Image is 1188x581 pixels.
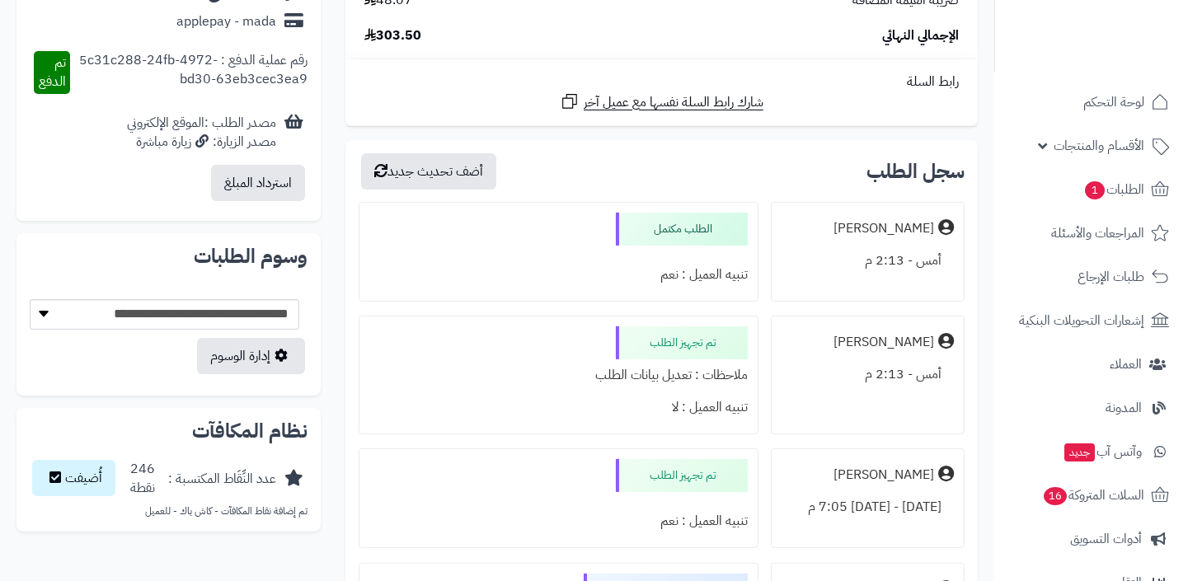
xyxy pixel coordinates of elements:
h2: وسوم الطلبات [30,246,308,266]
a: المدونة [1005,388,1178,428]
span: تم الدفع [39,53,66,91]
img: logo-2.png [1076,31,1172,66]
a: شارك رابط السلة نفسها مع عميل آخر [560,91,763,112]
div: تم تجهيز الطلب [616,326,748,359]
div: عدد النِّقَاط المكتسبة : [168,470,276,489]
button: استرداد المبلغ [211,165,305,201]
span: 1 [1084,180,1105,199]
div: نقطة [130,479,155,498]
a: العملاء [1005,344,1178,384]
button: أُضيفت [32,460,115,496]
a: أدوات التسويق [1005,519,1178,559]
div: الطلب مكتمل [616,213,748,246]
div: applepay - mada [176,12,276,31]
a: السلات المتروكة16 [1005,476,1178,515]
div: رقم عملية الدفع : 5c31c288-24fb-4972-bd30-63eb3cec3ea9 [70,51,308,94]
div: 246 [130,460,155,498]
div: تم تجهيز الطلب [616,459,748,492]
span: المدونة [1106,396,1142,419]
span: 303.50 [364,26,421,45]
a: إشعارات التحويلات البنكية [1005,301,1178,340]
div: [PERSON_NAME] [833,333,934,352]
span: أدوات التسويق [1070,527,1142,551]
span: 16 [1043,486,1068,505]
div: ملاحظات : تعديل بيانات الطلب [369,359,748,391]
button: أضف تحديث جديد [361,153,496,190]
div: [PERSON_NAME] [833,219,934,238]
span: لوحة التحكم [1083,91,1144,114]
span: شارك رابط السلة نفسها مع عميل آخر [584,93,763,112]
span: طلبات الإرجاع [1078,265,1144,288]
a: طلبات الإرجاع [1005,257,1178,297]
div: رابط السلة [352,73,971,91]
span: السلات المتروكة [1042,484,1144,507]
span: الطلبات [1083,178,1144,201]
a: إدارة الوسوم [197,338,305,374]
span: المراجعات والأسئلة [1051,222,1144,245]
span: الإجمالي النهائي [882,26,959,45]
a: لوحة التحكم [1005,82,1178,122]
div: تنبيه العميل : لا [369,391,748,424]
a: المراجعات والأسئلة [1005,213,1178,253]
div: مصدر الطلب :الموقع الإلكتروني [127,114,276,152]
h2: نظام المكافآت [30,421,308,441]
span: إشعارات التحويلات البنكية [1019,309,1144,332]
div: أمس - 2:13 م [782,358,954,391]
p: تم إضافة نقاط المكافآت - كاش باك - للعميل [30,504,308,518]
div: مصدر الزيارة: زيارة مباشرة [127,133,276,152]
span: وآتس آب [1063,440,1142,463]
a: وآتس آبجديد [1005,432,1178,471]
span: العملاء [1110,353,1142,376]
div: [DATE] - [DATE] 7:05 م [782,491,954,523]
div: تنبيه العميل : نعم [369,259,748,291]
div: أمس - 2:13 م [782,245,954,277]
span: الأقسام والمنتجات [1054,134,1144,157]
div: تنبيه العميل : نعم [369,505,748,537]
h3: سجل الطلب [866,162,965,181]
span: جديد [1064,443,1095,462]
div: [PERSON_NAME] [833,466,934,485]
a: الطلبات1 [1005,170,1178,209]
